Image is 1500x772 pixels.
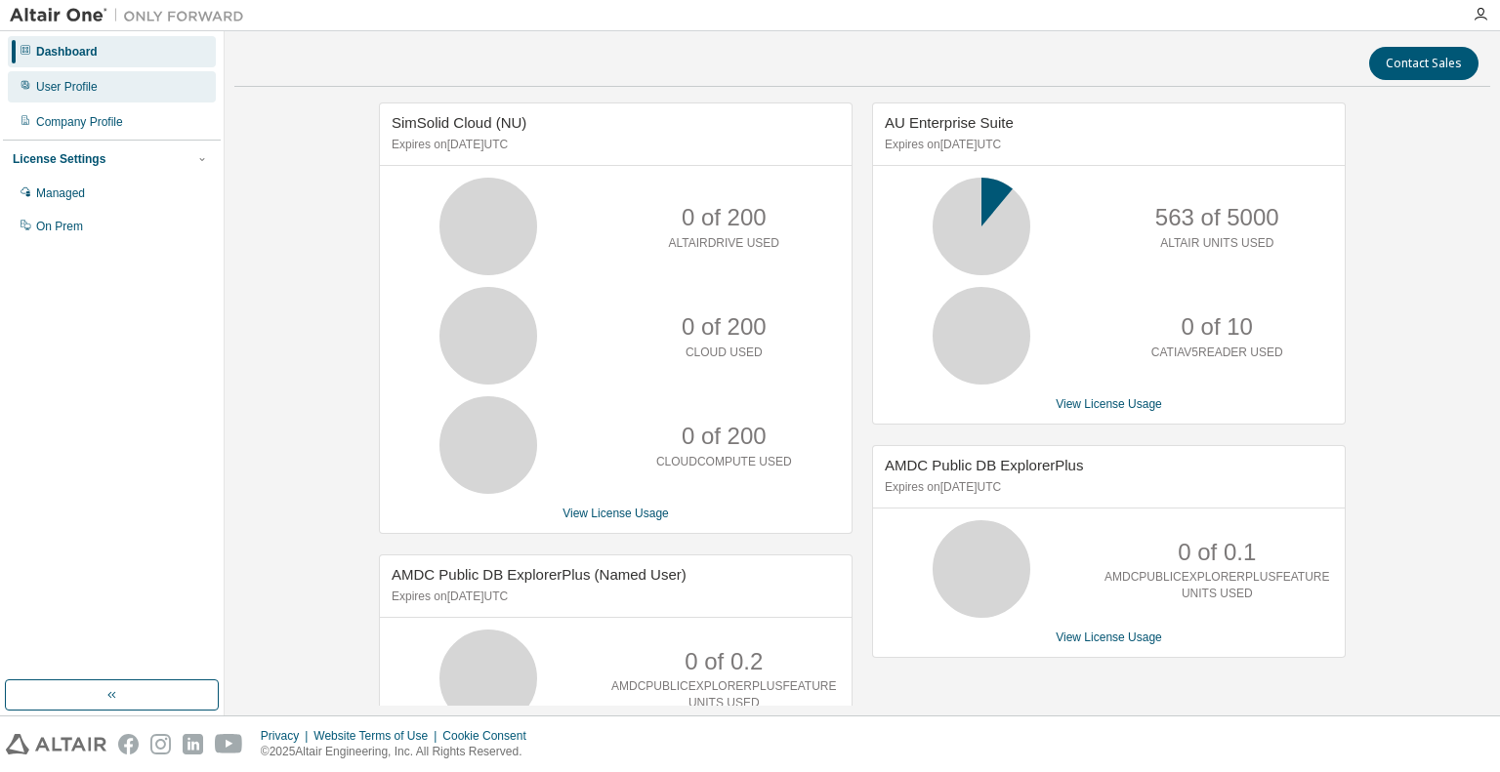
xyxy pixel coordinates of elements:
[1182,310,1253,344] p: 0 of 10
[1369,47,1479,80] button: Contact Sales
[183,734,203,754] img: linkedin.svg
[392,589,835,605] p: Expires on [DATE] UTC
[36,79,98,95] div: User Profile
[392,137,835,153] p: Expires on [DATE] UTC
[36,44,98,60] div: Dashboard
[10,6,254,25] img: Altair One
[1056,630,1162,644] a: View License Usage
[682,201,767,234] p: 0 of 200
[682,310,767,344] p: 0 of 200
[656,454,792,470] p: CLOUDCOMPUTE USED
[1155,201,1279,234] p: 563 of 5000
[1160,235,1273,252] p: ALTAIR UNITS USED
[668,235,779,252] p: ALTAIRDRIVE USED
[36,114,123,130] div: Company Profile
[261,728,313,744] div: Privacy
[392,566,687,583] span: AMDC Public DB ExplorerPlus (Named User)
[885,114,1014,131] span: AU Enterprise Suite
[261,744,538,760] p: © 2025 Altair Engineering, Inc. All Rights Reserved.
[1104,569,1330,602] p: AMDCPUBLICEXPLORERPLUSFEATURE UNITS USED
[885,137,1328,153] p: Expires on [DATE] UTC
[885,479,1328,496] p: Expires on [DATE] UTC
[685,645,763,678] p: 0 of 0.2
[1151,345,1283,361] p: CATIAV5READER USED
[682,420,767,453] p: 0 of 200
[118,734,139,754] img: facebook.svg
[392,114,526,131] span: SimSolid Cloud (NU)
[6,734,106,754] img: altair_logo.svg
[562,507,669,520] a: View License Usage
[13,151,105,167] div: License Settings
[1056,397,1162,411] a: View License Usage
[215,734,243,754] img: youtube.svg
[885,457,1083,473] span: AMDC Public DB ExplorerPlus
[611,678,837,711] p: AMDCPUBLICEXPLORERPLUSFEATURE UNITS USED
[36,185,85,201] div: Managed
[150,734,171,754] img: instagram.svg
[442,728,537,744] div: Cookie Consent
[313,728,442,744] div: Website Terms of Use
[36,219,83,234] div: On Prem
[686,345,763,361] p: CLOUD USED
[1178,536,1256,569] p: 0 of 0.1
